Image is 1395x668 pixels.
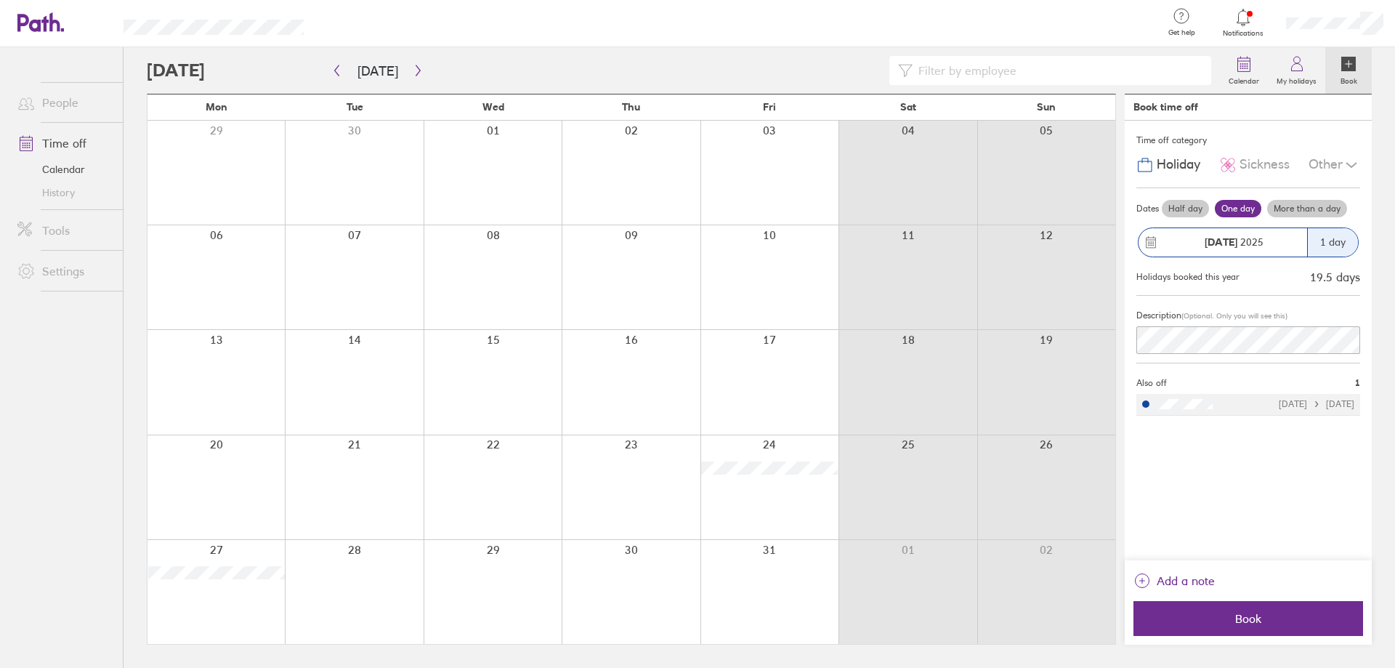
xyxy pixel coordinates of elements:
[1220,47,1268,94] a: Calendar
[1133,101,1198,113] div: Book time off
[1136,220,1360,265] button: [DATE] 20251 day
[1136,129,1360,151] div: Time off category
[1157,569,1215,592] span: Add a note
[622,101,640,113] span: Thu
[900,101,916,113] span: Sat
[1133,601,1363,636] button: Book
[1220,73,1268,86] label: Calendar
[6,158,123,181] a: Calendar
[206,101,227,113] span: Mon
[1310,270,1360,283] div: 19.5 days
[1309,151,1360,179] div: Other
[1136,272,1240,282] div: Holidays booked this year
[1136,378,1167,388] span: Also off
[6,88,123,117] a: People
[1240,157,1290,172] span: Sickness
[1307,228,1358,257] div: 1 day
[1037,101,1056,113] span: Sun
[1133,569,1215,592] button: Add a note
[1215,200,1261,217] label: One day
[1181,311,1287,321] span: (Optional. Only you will see this)
[1355,378,1360,388] span: 1
[1268,47,1325,94] a: My holidays
[1205,236,1263,248] span: 2025
[6,129,123,158] a: Time off
[6,216,123,245] a: Tools
[1267,200,1347,217] label: More than a day
[1136,310,1181,321] span: Description
[347,101,363,113] span: Tue
[913,57,1202,84] input: Filter by employee
[1162,200,1209,217] label: Half day
[6,257,123,286] a: Settings
[1220,7,1267,38] a: Notifications
[346,59,410,83] button: [DATE]
[1279,399,1354,409] div: [DATE] [DATE]
[1268,73,1325,86] label: My holidays
[1158,28,1205,37] span: Get help
[1136,204,1159,214] span: Dates
[1205,236,1237,249] strong: [DATE]
[1325,47,1372,94] a: Book
[482,101,504,113] span: Wed
[1332,73,1366,86] label: Book
[6,181,123,204] a: History
[1220,29,1267,38] span: Notifications
[763,101,776,113] span: Fri
[1157,157,1200,172] span: Holiday
[1144,612,1353,625] span: Book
